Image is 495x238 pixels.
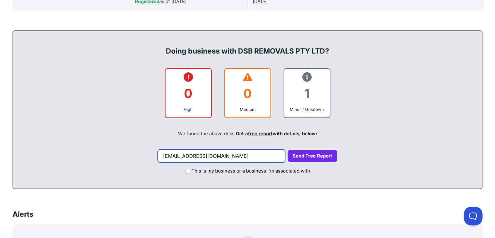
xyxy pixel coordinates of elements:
div: Minor / Unknown [289,106,325,112]
a: free report [248,131,273,137]
h3: Alerts [12,209,33,219]
div: We found the above risks. [19,123,476,144]
input: Your email address [158,149,285,163]
div: Medium [230,106,265,112]
button: Send Free Report [288,150,337,162]
div: 0 [230,81,265,106]
div: 1 [289,81,325,106]
iframe: Toggle Customer Support [464,207,483,225]
div: Doing business with DSB REMOVALS PTY LTD? [19,36,476,56]
label: This is my business or a business I'm associated with [191,168,310,175]
span: Get a with details, below: [236,131,317,137]
div: 0 [171,81,206,106]
div: High [171,106,206,112]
